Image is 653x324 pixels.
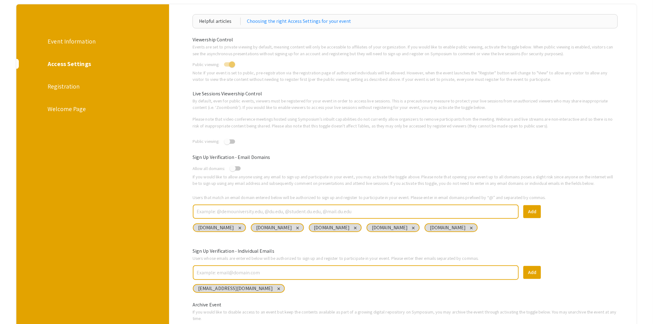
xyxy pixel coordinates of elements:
span: [EMAIL_ADDRESS][DOMAIN_NAME] [198,285,273,292]
span: [DOMAIN_NAME] [430,224,466,231]
div: Helpful articles [199,18,241,25]
a: Choosing the right Access Settings for your event [247,18,351,25]
span: close [408,224,419,231]
div: Event Information [48,37,137,46]
span: done [484,219,498,234]
div: Events are set to private viewing by default, meaning content will only be accessible to affiliat... [188,44,622,57]
div: Viewership Control [188,36,622,44]
span: done [300,280,315,295]
span: Public viewing: [193,138,220,144]
button: Add [523,205,541,218]
div: close [353,226,358,230]
div: Sign Up Verification - Email Domains [188,154,622,161]
span: [DOMAIN_NAME] [314,224,350,231]
span: done [413,55,428,70]
div: Welcome Page [48,104,137,114]
span: [DOMAIN_NAME] [256,224,292,231]
span: Public viewing: [193,61,220,67]
div: Registration [48,82,137,91]
input: Example: @demouniversity.edu, @du.edu, @student.du.edu, @mail.du.edu [196,206,516,217]
div: close [238,226,242,230]
span: close [466,224,477,231]
input: Example: email@domain.com [196,267,516,278]
div: close [469,226,474,230]
span: close [350,224,361,231]
span: Allow all domains: [193,165,225,171]
span: close [234,224,245,231]
span: [DOMAIN_NAME] [372,224,408,231]
div: close [295,226,300,230]
div: If you would like to allow anyone using any email to sign up and participate in your event, you m... [188,173,622,187]
div: Users that match an email domain entered below will be authorized to sign up and register to part... [188,194,622,201]
span: close [292,224,303,231]
p: By default, even for public events, viewers must be registered for your event in order to access ... [193,98,618,111]
div: If you would like to disable access to an event but keep the contents available as part of a grow... [188,309,622,322]
span: done [413,132,428,147]
span: [DOMAIN_NAME] [198,224,234,231]
iframe: Chat [5,296,26,319]
button: Add [523,266,541,279]
div: close [277,287,281,291]
span: done [413,159,428,174]
p: Please note that video conference meetings hosted using Symposium’s inbuilt capabilities do not c... [193,116,618,129]
p: Note: If your event is set to public, pre-registration via the registration page of authorized in... [193,69,618,83]
div: Live Sessions Viewership Control [188,90,622,98]
div: Archive Event [188,301,622,309]
span: close [273,285,285,292]
div: Access Settings [48,59,137,69]
div: Sign Up Verification - Individual Emails [188,247,622,255]
div: Users whose emails are entered below will be authorized to sign up and register to participate in... [188,255,622,262]
div: close [411,226,416,230]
